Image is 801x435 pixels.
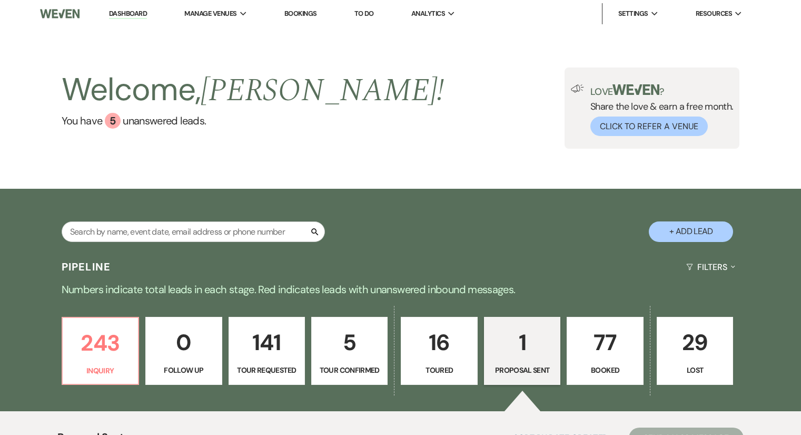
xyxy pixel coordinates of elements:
span: Resources [696,8,732,19]
p: 141 [235,325,298,360]
p: 5 [318,325,381,360]
p: Inquiry [69,365,132,376]
p: Toured [408,364,470,376]
a: 0Follow Up [145,317,222,385]
div: Share the love & earn a free month. [584,84,734,136]
p: Follow Up [152,364,215,376]
span: Manage Venues [184,8,236,19]
a: To Do [354,9,374,18]
span: Analytics [411,8,445,19]
span: [PERSON_NAME] ! [201,66,444,115]
a: You have 5 unanswered leads. [62,113,444,129]
a: 243Inquiry [62,317,139,385]
img: Weven Logo [40,3,80,25]
p: Tour Requested [235,364,298,376]
p: 0 [152,325,215,360]
div: 5 [105,113,121,129]
p: Numbers indicate total leads in each stage. Red indicates leads with unanswered inbound messages. [22,281,780,298]
img: weven-logo-green.svg [612,84,659,95]
a: 16Toured [401,317,477,385]
button: + Add Lead [649,221,733,242]
p: Proposal Sent [491,364,553,376]
h3: Pipeline [62,259,111,274]
a: 29Lost [657,317,733,385]
input: Search by name, event date, email address or phone number [62,221,325,242]
p: 29 [664,325,726,360]
p: 1 [491,325,553,360]
p: 16 [408,325,470,360]
img: loud-speaker-illustration.svg [571,84,584,93]
a: Bookings [284,9,317,18]
p: 77 [573,325,636,360]
span: Settings [618,8,648,19]
p: Lost [664,364,726,376]
button: Click to Refer a Venue [590,117,708,136]
p: Booked [573,364,636,376]
h2: Welcome, [62,67,444,113]
p: Tour Confirmed [318,364,381,376]
button: Filters [682,253,739,281]
a: Dashboard [109,9,147,19]
a: 141Tour Requested [229,317,305,385]
a: 1Proposal Sent [484,317,560,385]
a: 5Tour Confirmed [311,317,388,385]
a: 77Booked [567,317,643,385]
p: Love ? [590,84,734,96]
p: 243 [69,325,132,361]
